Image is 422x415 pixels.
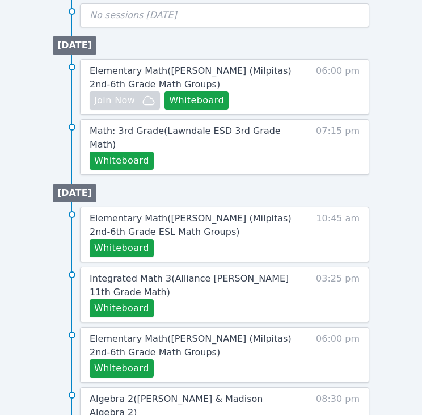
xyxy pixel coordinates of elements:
span: Join Now [94,94,135,107]
a: Elementary Math([PERSON_NAME] (Milpitas) 2nd-6th Grade Math Groups) [90,332,292,359]
span: 07:15 pm [316,124,360,170]
span: Elementary Math ( [PERSON_NAME] (Milpitas) 2nd-6th Grade Math Groups ) [90,65,292,90]
span: No sessions [DATE] [90,10,177,20]
span: Math: 3rd Grade ( Lawndale ESD 3rd Grade Math ) [90,125,281,150]
button: Whiteboard [90,152,154,170]
span: Integrated Math 3 ( Alliance [PERSON_NAME] 11th Grade Math ) [90,273,289,297]
span: 06:00 pm [316,64,360,110]
span: 06:00 pm [316,332,360,378]
a: Integrated Math 3(Alliance [PERSON_NAME] 11th Grade Math) [90,272,292,299]
a: Math: 3rd Grade(Lawndale ESD 3rd Grade Math) [90,124,292,152]
span: Elementary Math ( [PERSON_NAME] (Milpitas) 2nd-6th Grade Math Groups ) [90,333,292,358]
li: [DATE] [53,184,96,202]
a: Elementary Math([PERSON_NAME] (Milpitas) 2nd-6th Grade ESL Math Groups) [90,212,292,239]
li: [DATE] [53,36,96,55]
button: Whiteboard [90,299,154,317]
button: Whiteboard [164,91,229,110]
span: 10:45 am [316,212,360,257]
span: Elementary Math ( [PERSON_NAME] (Milpitas) 2nd-6th Grade ESL Math Groups ) [90,213,292,237]
button: Whiteboard [90,359,154,378]
a: Elementary Math([PERSON_NAME] (Milpitas) 2nd-6th Grade Math Groups) [90,64,292,91]
button: Whiteboard [90,239,154,257]
button: Join Now [90,91,160,110]
span: 03:25 pm [316,272,360,317]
